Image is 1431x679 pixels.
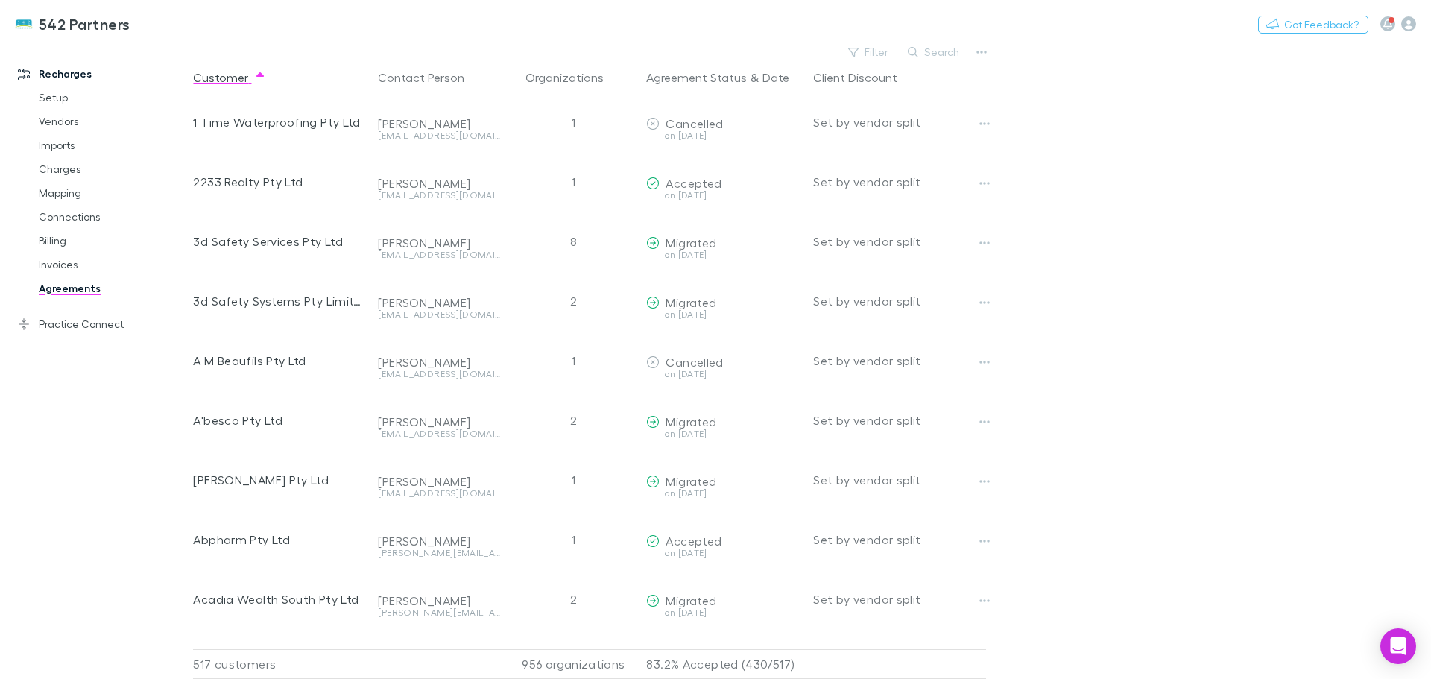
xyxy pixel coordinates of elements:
[193,510,366,569] div: Abpharm Pty Ltd
[378,370,500,379] div: [EMAIL_ADDRESS][DOMAIN_NAME]
[24,205,201,229] a: Connections
[193,450,366,510] div: [PERSON_NAME] Pty Ltd
[378,489,500,498] div: [EMAIL_ADDRESS][DOMAIN_NAME]
[813,331,986,391] div: Set by vendor split
[506,271,640,331] div: 2
[193,92,366,152] div: 1 Time Waterproofing Pty Ltd
[378,429,500,438] div: [EMAIL_ADDRESS][DOMAIN_NAME]
[666,176,721,190] span: Accepted
[378,534,500,549] div: [PERSON_NAME]
[646,250,801,259] div: on [DATE]
[24,181,201,205] a: Mapping
[378,131,500,140] div: [EMAIL_ADDRESS][DOMAIN_NAME]
[646,549,801,558] div: on [DATE]
[666,474,716,488] span: Migrated
[525,63,622,92] button: Organizations
[646,63,747,92] button: Agreement Status
[506,450,640,510] div: 1
[24,110,201,133] a: Vendors
[666,116,723,130] span: Cancelled
[193,63,266,92] button: Customer
[813,92,986,152] div: Set by vendor split
[666,355,723,369] span: Cancelled
[15,15,33,33] img: 542 Partners's Logo
[666,236,716,250] span: Migrated
[813,63,915,92] button: Client Discount
[666,534,721,548] span: Accepted
[378,176,500,191] div: [PERSON_NAME]
[378,250,500,259] div: [EMAIL_ADDRESS][DOMAIN_NAME]
[193,152,366,212] div: 2233 Realty Pty Ltd
[378,236,500,250] div: [PERSON_NAME]
[646,650,801,678] p: 83.2% Accepted (430/517)
[506,569,640,629] div: 2
[193,331,366,391] div: A M Beaufils Pty Ltd
[506,331,640,391] div: 1
[193,569,366,629] div: Acadia Wealth South Pty Ltd
[506,510,640,569] div: 1
[762,63,789,92] button: Date
[1380,628,1416,664] div: Open Intercom Messenger
[646,310,801,319] div: on [DATE]
[646,608,801,617] div: on [DATE]
[24,277,201,300] a: Agreements
[813,450,986,510] div: Set by vendor split
[813,391,986,450] div: Set by vendor split
[378,116,500,131] div: [PERSON_NAME]
[193,212,366,271] div: 3d Safety Services Pty Ltd
[378,414,500,429] div: [PERSON_NAME]
[506,152,640,212] div: 1
[24,86,201,110] a: Setup
[646,370,801,379] div: on [DATE]
[24,157,201,181] a: Charges
[813,569,986,629] div: Set by vendor split
[378,549,500,558] div: [PERSON_NAME][EMAIL_ADDRESS][DOMAIN_NAME]
[193,391,366,450] div: A'besco Pty Ltd
[378,295,500,310] div: [PERSON_NAME]
[378,593,500,608] div: [PERSON_NAME]
[378,355,500,370] div: [PERSON_NAME]
[813,152,986,212] div: Set by vendor split
[506,649,640,679] div: 956 organizations
[378,191,500,200] div: [EMAIL_ADDRESS][DOMAIN_NAME]
[378,63,482,92] button: Contact Person
[3,312,201,336] a: Practice Connect
[193,271,366,331] div: 3d Safety Systems Pty Limited
[24,229,201,253] a: Billing
[378,474,500,489] div: [PERSON_NAME]
[39,15,130,33] h3: 542 Partners
[24,253,201,277] a: Invoices
[378,608,500,617] div: [PERSON_NAME][EMAIL_ADDRESS][PERSON_NAME][DOMAIN_NAME]
[646,489,801,498] div: on [DATE]
[24,133,201,157] a: Imports
[646,429,801,438] div: on [DATE]
[813,271,986,331] div: Set by vendor split
[841,43,897,61] button: Filter
[1258,16,1368,34] button: Got Feedback?
[506,212,640,271] div: 8
[646,191,801,200] div: on [DATE]
[646,63,801,92] div: &
[378,310,500,319] div: [EMAIL_ADDRESS][DOMAIN_NAME]
[193,649,372,679] div: 517 customers
[506,391,640,450] div: 2
[666,295,716,309] span: Migrated
[813,510,986,569] div: Set by vendor split
[666,414,716,429] span: Migrated
[3,62,201,86] a: Recharges
[506,92,640,152] div: 1
[666,593,716,607] span: Migrated
[646,131,801,140] div: on [DATE]
[6,6,139,42] a: 542 Partners
[900,43,968,61] button: Search
[813,212,986,271] div: Set by vendor split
